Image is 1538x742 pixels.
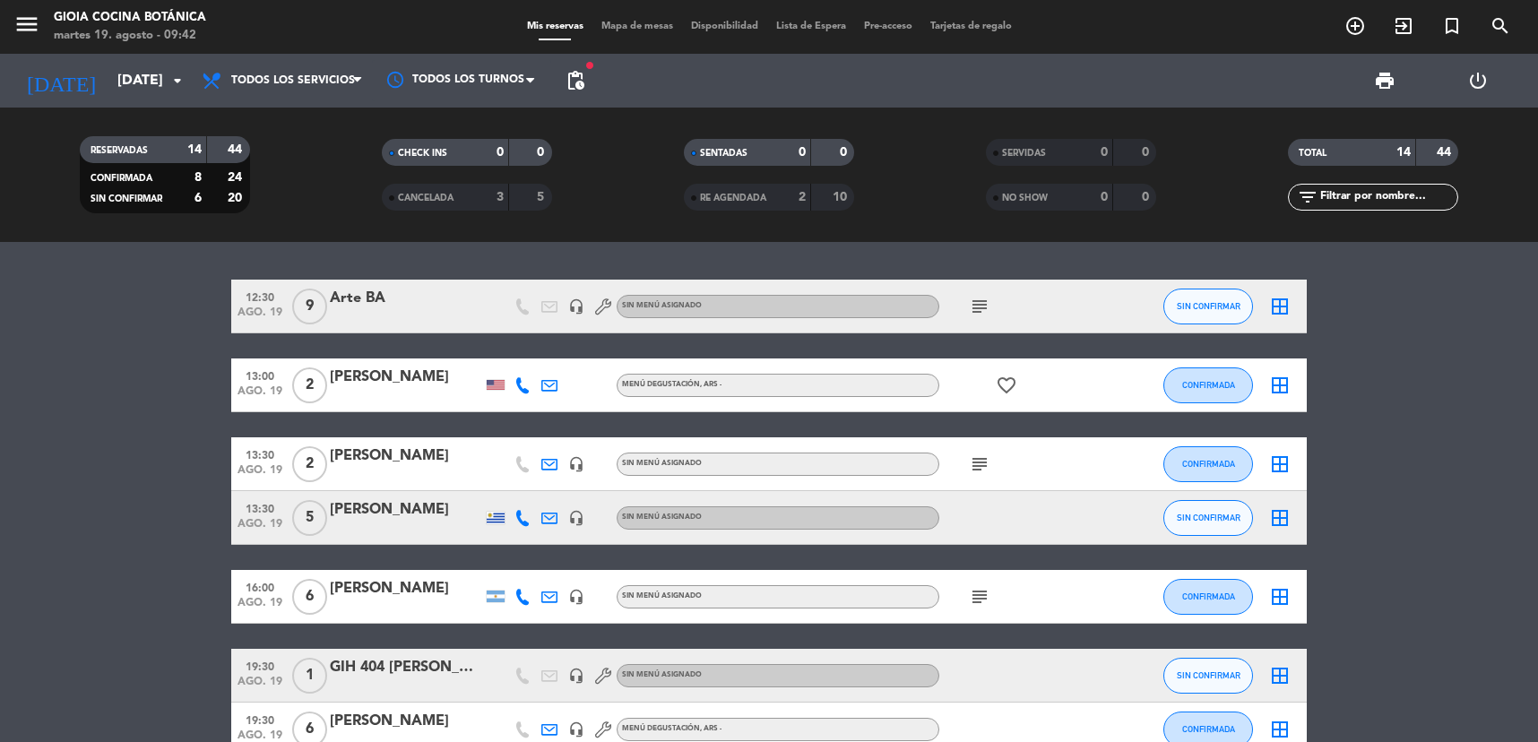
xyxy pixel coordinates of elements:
[969,586,990,608] i: subject
[518,22,592,31] span: Mis reservas
[238,676,282,696] span: ago. 19
[969,296,990,317] i: subject
[537,191,548,203] strong: 5
[1182,724,1235,734] span: CONFIRMADA
[700,149,747,158] span: SENTADAS
[497,191,504,203] strong: 3
[1374,70,1395,91] span: print
[1299,149,1326,158] span: TOTAL
[1182,591,1235,601] span: CONFIRMADA
[238,365,282,385] span: 13:00
[292,500,327,536] span: 5
[238,518,282,539] span: ago. 19
[91,194,162,203] span: SIN CONFIRMAR
[1163,500,1253,536] button: SIN CONFIRMAR
[238,497,282,518] span: 13:30
[1437,146,1455,159] strong: 44
[398,149,447,158] span: CHECK INS
[228,143,246,156] strong: 44
[54,27,206,45] div: martes 19. agosto - 09:42
[537,146,548,159] strong: 0
[700,381,721,388] span: , ARS -
[622,671,702,678] span: Sin menú asignado
[91,174,152,183] span: CONFIRMADA
[238,576,282,597] span: 16:00
[1163,289,1253,324] button: SIN CONFIRMAR
[568,298,584,315] i: headset_mic
[969,453,990,475] i: subject
[1344,15,1366,37] i: add_circle_outline
[13,11,40,44] button: menu
[1393,15,1414,37] i: exit_to_app
[799,146,806,159] strong: 0
[1431,54,1525,108] div: LOG OUT
[497,146,504,159] strong: 0
[330,444,482,468] div: [PERSON_NAME]
[292,367,327,403] span: 2
[238,464,282,485] span: ago. 19
[1163,658,1253,694] button: SIN CONFIRMAR
[238,597,282,617] span: ago. 19
[1101,191,1108,203] strong: 0
[238,306,282,327] span: ago. 19
[622,460,702,467] span: Sin menú asignado
[568,456,584,472] i: headset_mic
[292,658,327,694] span: 1
[1182,380,1235,390] span: CONFIRMADA
[1269,375,1291,396] i: border_all
[855,22,921,31] span: Pre-acceso
[799,191,806,203] strong: 2
[231,74,355,87] span: Todos los servicios
[1182,459,1235,469] span: CONFIRMADA
[622,513,702,521] span: Sin menú asignado
[1177,670,1240,680] span: SIN CONFIRMAR
[622,592,702,600] span: Sin menú asignado
[330,577,482,600] div: [PERSON_NAME]
[187,143,202,156] strong: 14
[565,70,586,91] span: pending_actions
[13,61,108,100] i: [DATE]
[228,192,246,204] strong: 20
[622,302,702,309] span: Sin menú asignado
[1177,513,1240,522] span: SIN CONFIRMAR
[1163,367,1253,403] button: CONFIRMADA
[700,194,766,203] span: RE AGENDADA
[54,9,206,27] div: Gioia Cocina Botánica
[840,146,851,159] strong: 0
[238,385,282,406] span: ago. 19
[238,709,282,729] span: 19:30
[921,22,1021,31] span: Tarjetas de regalo
[1163,446,1253,482] button: CONFIRMADA
[167,70,188,91] i: arrow_drop_down
[238,655,282,676] span: 19:30
[622,725,721,732] span: Menú Degustación
[1269,719,1291,740] i: border_all
[1002,149,1046,158] span: SERVIDAS
[1269,665,1291,686] i: border_all
[238,286,282,306] span: 12:30
[330,287,482,310] div: Arte BA
[330,366,482,389] div: [PERSON_NAME]
[1142,191,1153,203] strong: 0
[194,171,202,184] strong: 8
[1490,15,1511,37] i: search
[568,510,584,526] i: headset_mic
[592,22,682,31] span: Mapa de mesas
[238,444,282,464] span: 13:30
[1297,186,1318,208] i: filter_list
[398,194,454,203] span: CANCELADA
[1269,453,1291,475] i: border_all
[292,579,327,615] span: 6
[1269,586,1291,608] i: border_all
[1269,507,1291,529] i: border_all
[330,656,482,679] div: GIH 404 [PERSON_NAME]
[194,192,202,204] strong: 6
[568,668,584,684] i: headset_mic
[330,710,482,733] div: [PERSON_NAME]
[13,11,40,38] i: menu
[682,22,767,31] span: Disponibilidad
[833,191,851,203] strong: 10
[1101,146,1108,159] strong: 0
[1318,187,1457,207] input: Filtrar por nombre...
[1002,194,1048,203] span: NO SHOW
